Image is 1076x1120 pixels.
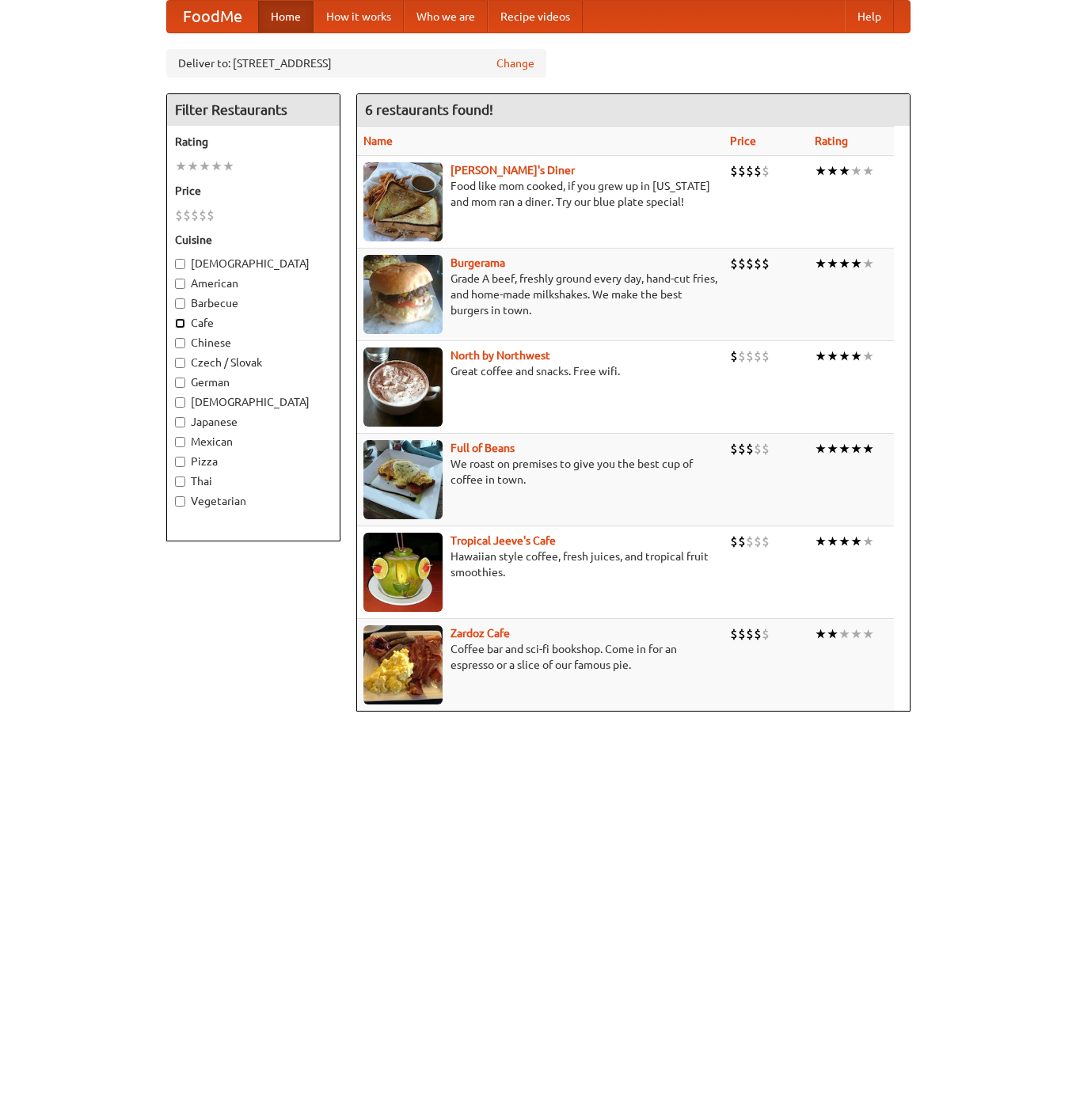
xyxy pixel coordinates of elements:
[827,162,838,180] li: ★
[175,256,332,271] label: [DEMOGRAPHIC_DATA]
[850,347,862,365] li: ★
[746,625,754,643] li: $
[746,347,754,365] li: $
[762,625,770,643] li: $
[199,158,211,175] li: ★
[838,625,850,643] li: ★
[815,162,827,180] li: ★
[730,533,738,550] li: $
[827,255,838,272] li: ★
[496,55,534,71] a: Change
[175,378,185,388] input: German
[175,358,185,368] input: Czech / Slovak
[175,207,183,224] li: $
[175,414,332,430] label: Japanese
[175,259,185,269] input: [DEMOGRAPHIC_DATA]
[175,279,185,289] input: American
[175,476,185,487] input: Thai
[363,363,717,379] p: Great coffee and snacks. Free wifi.
[754,347,762,365] li: $
[175,183,332,199] h5: Price
[862,162,874,180] li: ★
[175,454,332,469] label: Pizza
[451,627,510,640] a: Zardoz Cafe
[222,158,234,175] li: ★
[754,440,762,457] li: $
[175,496,185,507] input: Vegetarian
[850,440,862,457] li: ★
[488,1,583,32] a: Recipe videos
[404,1,488,32] a: Who we are
[762,255,770,272] li: $
[166,49,546,78] div: Deliver to: [STREET_ADDRESS]
[838,533,850,550] li: ★
[175,493,332,509] label: Vegetarian
[175,335,332,351] label: Chinese
[451,534,556,547] b: Tropical Jeeve's Cafe
[730,162,738,180] li: $
[838,162,850,180] li: ★
[175,295,332,311] label: Barbecue
[746,255,754,272] li: $
[363,456,717,488] p: We roast on premises to give you the best cup of coffee in town.
[838,347,850,365] li: ★
[175,232,332,248] h5: Cuisine
[754,255,762,272] li: $
[730,255,738,272] li: $
[738,533,746,550] li: $
[258,1,314,32] a: Home
[175,394,332,410] label: [DEMOGRAPHIC_DATA]
[738,347,746,365] li: $
[738,440,746,457] li: $
[175,374,332,390] label: German
[451,442,515,454] a: Full of Beans
[746,440,754,457] li: $
[738,625,746,643] li: $
[363,549,717,580] p: Hawaiian style coffee, fresh juices, and tropical fruit smoothies.
[762,533,770,550] li: $
[845,1,894,32] a: Help
[451,256,505,269] a: Burgerama
[862,533,874,550] li: ★
[175,318,185,328] input: Cafe
[815,347,827,365] li: ★
[850,255,862,272] li: ★
[175,417,185,427] input: Japanese
[363,625,443,704] img: zardoz.jpg
[862,440,874,457] li: ★
[827,533,838,550] li: ★
[746,533,754,550] li: $
[363,255,443,334] img: burgerama.jpg
[175,355,332,370] label: Czech / Slovak
[738,255,746,272] li: $
[363,440,443,519] img: beans.jpg
[451,349,550,362] a: North by Northwest
[363,178,717,210] p: Food like mom cooked, if you grew up in [US_STATE] and mom ran a diner. Try our blue plate special!
[754,533,762,550] li: $
[363,641,717,673] p: Coffee bar and sci-fi bookshop. Come in for an espresso or a slice of our famous pie.
[207,207,215,224] li: $
[199,207,207,224] li: $
[862,625,874,643] li: ★
[175,275,332,291] label: American
[363,162,443,241] img: sallys.jpg
[862,347,874,365] li: ★
[167,1,258,32] a: FoodMe
[167,94,340,126] h4: Filter Restaurants
[211,158,222,175] li: ★
[815,625,827,643] li: ★
[850,625,862,643] li: ★
[451,164,575,177] b: [PERSON_NAME]'s Diner
[175,134,332,150] h5: Rating
[746,162,754,180] li: $
[175,437,185,447] input: Mexican
[175,434,332,450] label: Mexican
[175,338,185,348] input: Chinese
[363,533,443,612] img: jeeves.jpg
[850,162,862,180] li: ★
[183,207,191,224] li: $
[365,102,493,117] ng-pluralize: 6 restaurants found!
